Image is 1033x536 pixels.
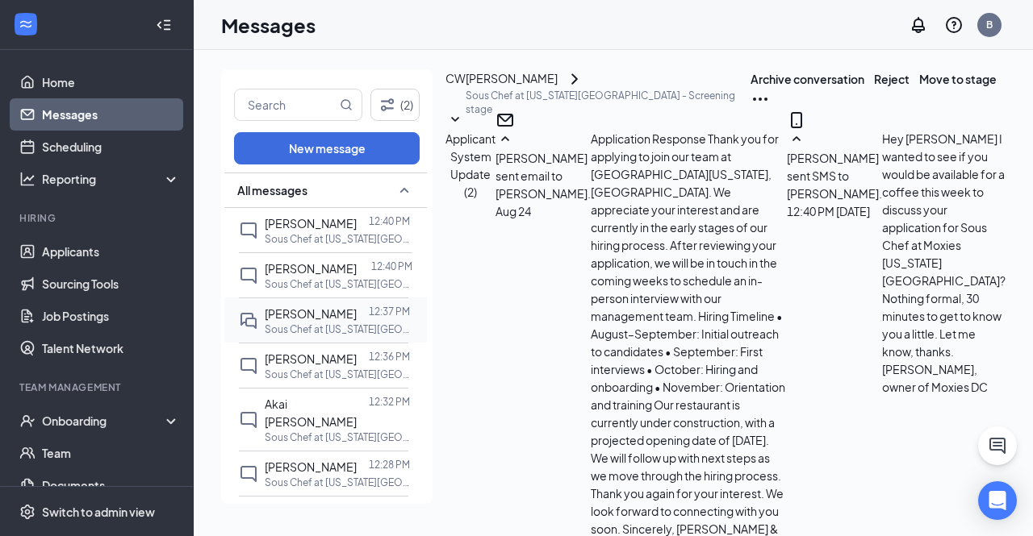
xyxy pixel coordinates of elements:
svg: DoubleChat [239,311,258,330]
p: 12:40 PM [371,260,412,273]
svg: QuestionInfo [944,15,964,35]
svg: ChatInactive [239,221,258,240]
p: Sous Chef at [US_STATE][GEOGRAPHIC_DATA] [265,232,410,246]
svg: ChatInactive [239,266,258,285]
p: 11:46 AM [369,503,410,517]
svg: ChatInactive [239,464,258,484]
a: Talent Network [42,332,180,364]
button: Reject [874,69,910,89]
button: Move to stage [919,69,997,89]
svg: Analysis [19,171,36,187]
span: [PERSON_NAME] [265,216,357,231]
span: Akai [PERSON_NAME] [265,397,357,429]
span: [PERSON_NAME] sent email to [PERSON_NAME]. [496,151,591,201]
a: Scheduling [42,131,180,163]
a: Documents [42,469,180,501]
svg: SmallChevronUp [496,130,515,149]
span: Aug 24 [496,202,531,220]
svg: WorkstreamLogo [18,16,34,32]
div: CW [445,69,466,87]
div: B [986,18,993,31]
div: Team Management [19,380,177,394]
p: 12:32 PM [369,395,410,409]
svg: ChatActive [988,436,1007,455]
p: Sous Chef at [US_STATE][GEOGRAPHIC_DATA] - Screening stage [466,89,751,116]
span: [PERSON_NAME] [265,459,357,474]
span: [DATE] 12:40 PM [787,202,870,220]
div: Open Intercom Messenger [978,481,1017,520]
p: 12:28 PM [369,458,410,472]
svg: ChatInactive [239,356,258,376]
svg: SmallChevronUp [395,181,414,200]
span: All messages [237,182,307,198]
input: Search [235,89,337,120]
svg: SmallChevronUp [787,130,806,149]
button: Archive conversation [751,69,864,89]
svg: MagnifyingGlass [340,98,353,111]
span: [PERSON_NAME] [265,306,357,321]
div: Hiring [19,211,177,225]
svg: Settings [19,504,36,520]
p: Sous Chef at [US_STATE][GEOGRAPHIC_DATA] [265,368,410,381]
button: Filter (2) [370,89,420,121]
span: [PERSON_NAME] [265,351,357,366]
p: 12:36 PM [369,350,410,364]
button: ChatActive [978,426,1017,465]
svg: Notifications [909,15,928,35]
svg: Email [496,110,515,130]
a: Sourcing Tools [42,268,180,300]
p: Sous Chef at [US_STATE][GEOGRAPHIC_DATA] [265,430,410,444]
a: Applicants [42,235,180,268]
div: Onboarding [42,413,166,429]
svg: Filter [378,95,397,114]
div: Switch to admin view [42,504,155,520]
svg: Ellipses [751,89,770,109]
svg: SmallChevronDown [445,110,465,130]
button: SmallChevronDownApplicant System Update (2) [445,110,496,201]
p: Sous Chef at [US_STATE][GEOGRAPHIC_DATA] [265,322,410,336]
svg: UserCheck [19,413,36,429]
svg: ChevronRight [565,69,584,89]
a: Job Postings [42,300,180,332]
p: 12:37 PM [369,305,410,318]
div: [PERSON_NAME] [466,69,558,89]
p: 12:40 PM [369,214,410,228]
h1: Messages [221,11,316,39]
p: Sous Chef at [US_STATE][GEOGRAPHIC_DATA] [265,476,410,489]
span: [PERSON_NAME] [265,261,357,276]
a: Messages [42,98,180,131]
svg: MobileSms [787,110,806,130]
svg: ChatInactive [239,410,258,430]
p: Sous Chef at [US_STATE][GEOGRAPHIC_DATA] [265,277,410,291]
div: Reporting [42,171,181,187]
button: New message [234,132,420,164]
span: Hey [PERSON_NAME] I wanted to see if you would be available for a coffee this week to discuss you... [882,131,1006,394]
span: [PERSON_NAME] sent SMS to [PERSON_NAME]. [787,151,882,201]
span: Applicant System Update (2) [445,131,496,199]
a: Team [42,437,180,469]
a: Home [42,66,180,98]
svg: Collapse [156,17,172,33]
